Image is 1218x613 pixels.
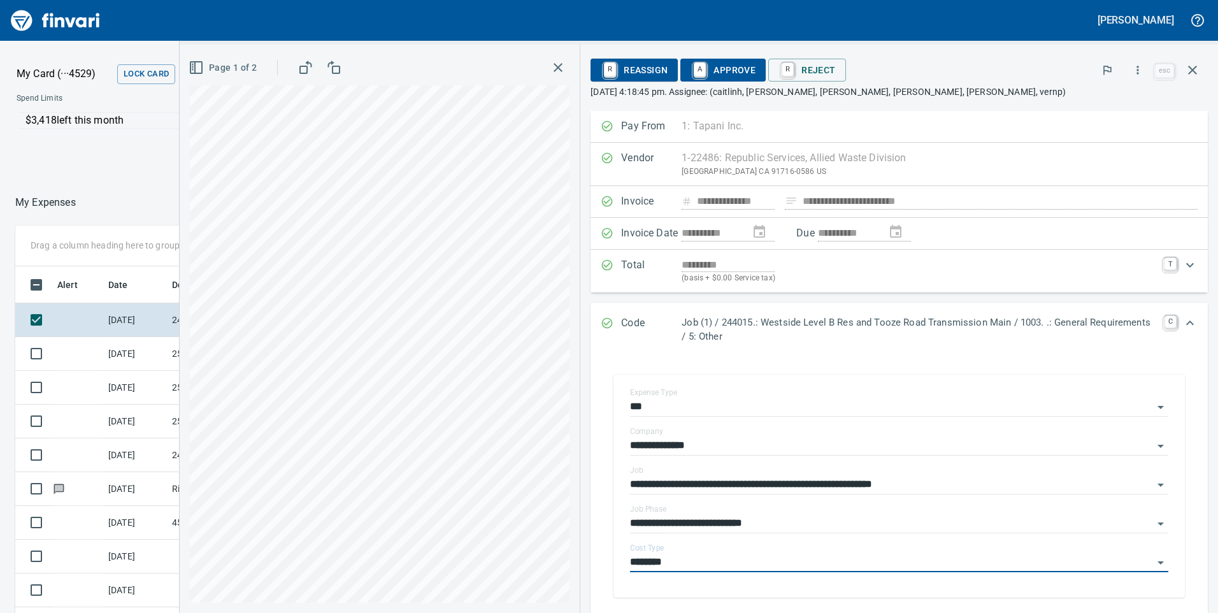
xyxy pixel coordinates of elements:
nav: breadcrumb [15,195,76,210]
span: Close invoice [1152,55,1208,85]
button: More [1124,56,1152,84]
a: A [694,62,706,76]
button: Open [1152,515,1170,533]
p: Drag a column heading here to group the table [31,239,217,252]
div: Expand [591,303,1208,357]
span: Date [108,277,145,292]
td: [DATE] [103,405,167,438]
td: [DATE] [103,573,167,607]
p: Job (1) / 244015.: Westside Level B Res and Tooze Road Transmission Main / 1003. .: General Requi... [682,315,1156,344]
span: Date [108,277,128,292]
span: Alert [57,277,78,292]
td: [DATE] [103,540,167,573]
p: My Card (···4529) [17,66,112,82]
a: R [782,62,794,76]
h5: [PERSON_NAME] [1098,13,1174,27]
td: 255001 [167,371,282,405]
span: Lock Card [124,67,169,82]
a: T [1164,257,1177,270]
p: My Expenses [15,195,76,210]
a: C [1164,315,1177,328]
span: Has messages [52,484,66,493]
td: [DATE] [103,472,167,506]
a: esc [1155,64,1174,78]
span: Reject [778,59,835,81]
button: Open [1152,437,1170,455]
td: 244015 [167,438,282,472]
label: Job Phase [630,505,666,513]
p: Code [621,315,682,344]
button: [PERSON_NAME] [1094,10,1177,30]
label: Expense Type [630,389,677,396]
td: [DATE] [103,506,167,540]
button: Open [1152,554,1170,572]
p: Total [621,257,682,285]
td: 4500.65 [167,506,282,540]
p: Online allowed [6,129,433,141]
td: [DATE] [103,303,167,337]
button: Open [1152,398,1170,416]
span: Alert [57,277,94,292]
div: Expand [591,250,1208,292]
label: Cost Type [630,544,664,552]
p: (basis + $0.00 Service tax) [682,272,1156,285]
button: RReject [768,59,845,82]
span: Page 1 of 2 [191,60,257,76]
button: Flag [1093,56,1121,84]
span: Description [172,277,220,292]
button: Lock Card [117,64,175,84]
span: Description [172,277,236,292]
p: [DATE] 4:18:45 pm. Assignee: (caitlinh, [PERSON_NAME], [PERSON_NAME], [PERSON_NAME], [PERSON_NAME... [591,85,1208,98]
button: Open [1152,476,1170,494]
a: R [604,62,616,76]
span: Spend Limits [17,92,247,105]
button: Page 1 of 2 [186,56,262,80]
td: 255504 ACCT 65316002 [167,337,282,371]
span: Reassign [601,59,668,81]
td: Rivershore Bar And Gri [US_STATE][GEOGRAPHIC_DATA] OR [167,472,282,506]
button: RReassign [591,59,678,82]
td: [DATE] [103,337,167,371]
td: [DATE] [103,438,167,472]
td: 255001 [167,405,282,438]
button: AApprove [680,59,766,82]
p: $3,418 left this month [25,113,425,128]
label: Company [630,428,663,435]
label: Job [630,466,643,474]
td: [DATE] [103,371,167,405]
span: Approve [691,59,756,81]
img: Finvari [8,5,103,36]
td: 244015 ACCT 0455-0045194 [167,303,282,337]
